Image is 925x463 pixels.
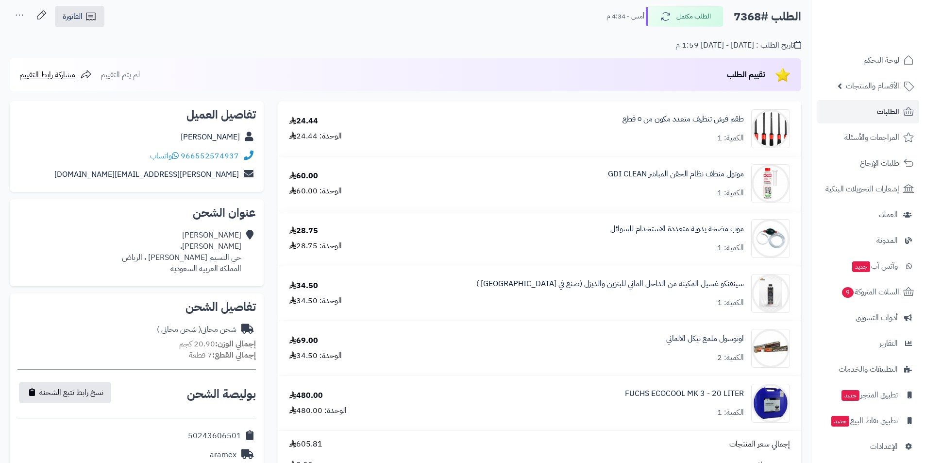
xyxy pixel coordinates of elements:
[625,388,744,399] a: FUCHS ECOCOOL MK 3 - 20 LITER
[717,188,744,199] div: الكمية: 1
[289,439,322,450] span: 605.81
[610,223,744,235] a: موب مضخة يدوية متعددة الاستخدام للسوائل
[817,332,919,355] a: التقارير
[876,234,898,247] span: المدونة
[157,324,236,335] div: شحن مجاني
[19,69,92,81] a: مشاركة رابط التقييم
[608,169,744,180] a: موتول منظف نظام الحقن المباشر GDI CLEAN
[817,435,919,458] a: الإعدادات
[877,105,899,119] span: الطلبات
[717,133,744,144] div: الكمية: 1
[55,6,104,27] a: الفاتورة
[841,390,859,401] span: جديد
[622,114,744,125] a: طقم فرش تنظيف متعدد مكون من ٥ قطع
[817,152,919,175] a: طلبات الإرجاع
[817,203,919,226] a: العملاء
[289,335,318,346] div: 69.00
[210,449,236,461] div: aramex
[289,240,342,252] div: الوحدة: 28.75
[817,177,919,201] a: إشعارات التحويلات البنكية
[215,338,256,350] strong: إجمالي الوزن:
[675,40,801,51] div: تاريخ الطلب : [DATE] - [DATE] 1:59 م
[870,440,898,453] span: الإعدادات
[17,301,256,313] h2: تفاصيل الشحن
[19,382,111,403] button: نسخ رابط تتبع الشحنة
[189,349,256,361] small: 7 قطعة
[752,274,790,313] img: 1710243821-SENFINECO%20MOTOR%20FLUSH-90x90.jpeg
[122,230,241,274] div: [PERSON_NAME] [PERSON_NAME]، حي النسيم [PERSON_NAME] ، الرياض المملكة العربية السعودية
[729,439,790,450] span: إجمالي سعر المنتجات
[841,388,898,402] span: تطبيق المتجر
[817,280,919,304] a: السلات المتروكة9
[717,352,744,363] div: الكمية: 2
[842,287,854,298] span: 9
[817,255,919,278] a: وآتس آبجديد
[817,229,919,252] a: المدونة
[181,150,239,162] a: 966552574937
[289,186,342,197] div: الوحدة: 60.00
[157,324,201,335] span: ( شحن مجاني )
[289,280,318,292] div: 34.50
[859,23,916,43] img: logo-2.png
[289,225,318,237] div: 28.75
[830,414,898,428] span: تطبيق نقاط البيع
[817,383,919,407] a: تطبيق المتجرجديد
[817,100,919,123] a: الطلبات
[101,69,140,81] span: لم يتم التقييم
[879,337,898,350] span: التقارير
[752,329,790,368] img: 1721214858-autosol-edel-chromglanz-chrom-politur-metall-metallpolitur-75ml-90x90.jpg
[752,219,790,258] img: 1683458446-10800-90x90.jpg
[39,387,103,398] span: نسخ رابط تتبع الشحنة
[63,11,83,22] span: الفاتورة
[817,409,919,432] a: تطبيق نقاط البيعجديد
[841,285,899,299] span: السلات المتروكة
[17,109,256,120] h2: تفاصيل العميل
[289,390,323,401] div: 480.00
[856,311,898,325] span: أدوات التسويق
[860,156,899,170] span: طلبات الإرجاع
[831,416,849,427] span: جديد
[476,278,744,290] a: سينفنكو غسيل المكينة من الداخل الماني للبنزين والديزل (صنع في [GEOGRAPHIC_DATA] )
[879,208,898,222] span: العملاء
[727,69,765,81] span: تقييم الطلب
[846,79,899,93] span: الأقسام والمنتجات
[717,297,744,309] div: الكمية: 1
[734,7,801,27] h2: الطلب #7368
[289,116,318,127] div: 24.44
[852,261,870,272] span: جديد
[289,295,342,307] div: الوحدة: 34.50
[717,407,744,418] div: الكمية: 1
[289,405,347,416] div: الوحدة: 480.00
[863,53,899,67] span: لوحة التحكم
[851,259,898,273] span: وآتس آب
[752,109,790,148] img: 420e549b-d23b-4688-a644-9091d144f1ac-90x90.jpg
[179,338,256,350] small: 20.90 كجم
[839,362,898,376] span: التطبيقات والخدمات
[817,49,919,72] a: لوحة التحكم
[752,164,790,203] img: 1683628634-gdi%201682787346128-motul-gdi-reiniger-300-ml_1-90x90.jpg
[844,131,899,144] span: المراجعات والأسئلة
[19,69,75,81] span: مشاركة رابط التقييم
[817,126,919,149] a: المراجعات والأسئلة
[606,12,644,21] small: أمس - 4:34 م
[825,182,899,196] span: إشعارات التحويلات البنكية
[717,242,744,254] div: الكمية: 1
[817,358,919,381] a: التطبيقات والخدمات
[54,169,239,180] a: [PERSON_NAME][EMAIL_ADDRESS][DOMAIN_NAME]
[181,131,240,143] a: [PERSON_NAME]
[150,150,179,162] a: واتساب
[188,430,241,442] div: 50243606501
[17,207,256,219] h2: عنوان الشحن
[187,388,256,400] h2: بوليصة الشحن
[212,349,256,361] strong: إجمالي القطع:
[289,131,342,142] div: الوحدة: 24.44
[289,171,318,182] div: 60.00
[752,384,790,423] img: 1747821306-FUSCHS-ECOCOOL-MK3-EMULSJA-DO-OBROBKI-SKRAWANIEM-KANISTER-20L-90x90.jpg
[817,306,919,329] a: أدوات التسويق
[289,350,342,361] div: الوحدة: 34.50
[666,333,744,344] a: اوتوسول ملمع نيكل الالماني
[646,6,723,27] button: الطلب مكتمل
